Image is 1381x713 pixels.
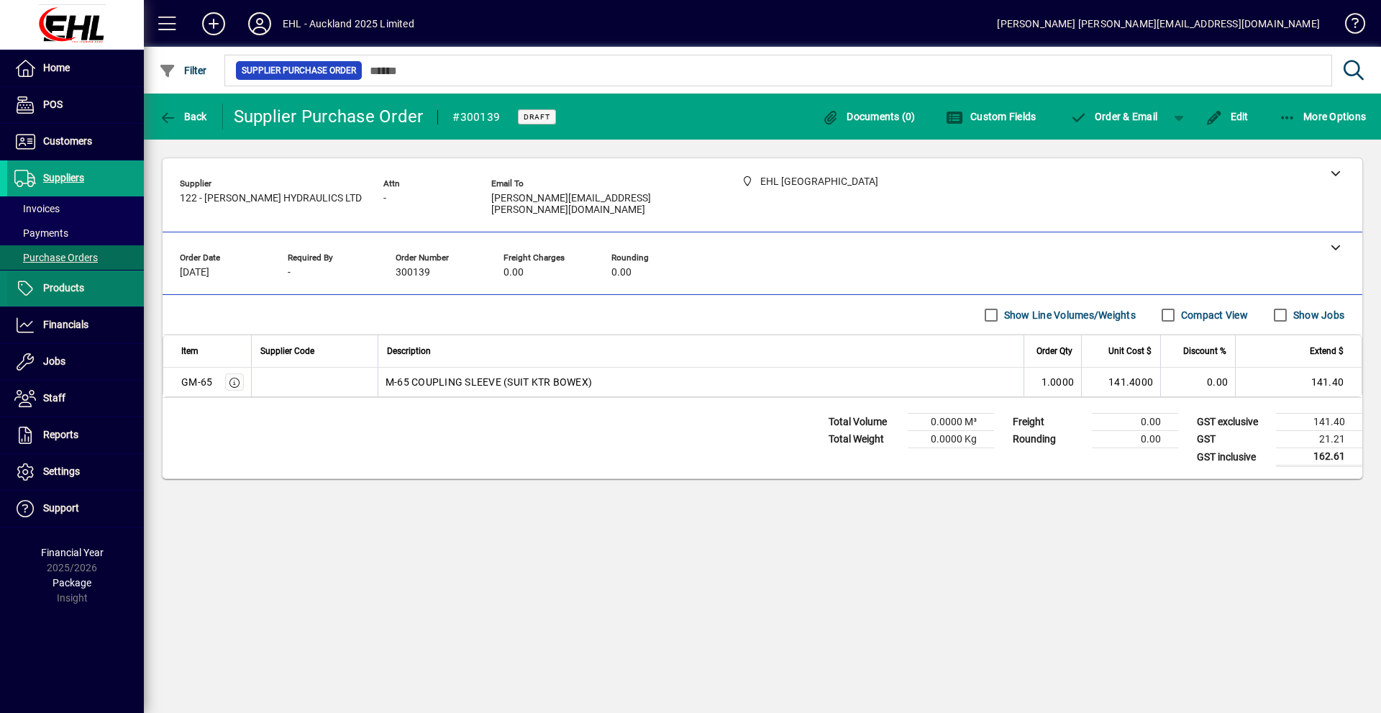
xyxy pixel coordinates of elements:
button: Profile [237,11,283,37]
span: 0.00 [611,267,632,278]
span: Home [43,62,70,73]
td: GST [1190,431,1276,448]
span: Back [159,111,207,122]
span: - [288,267,291,278]
button: Back [155,104,211,130]
span: Staff [43,392,65,404]
button: Custom Fields [942,104,1040,130]
span: 122 - [PERSON_NAME] HYDRAULICS LTD [180,193,362,204]
a: Settings [7,454,144,490]
span: 300139 [396,267,430,278]
span: Documents (0) [822,111,916,122]
span: M-65 COUPLING SLEEVE (SUIT KTR BOWEX) [386,375,592,389]
td: 0.00 [1092,414,1178,431]
span: Edit [1205,111,1249,122]
app-page-header-button: Back [144,104,223,130]
td: Freight [1006,414,1092,431]
span: Draft [524,112,550,122]
span: - [383,193,386,204]
span: Payments [14,227,68,239]
td: 0.00 [1160,368,1235,396]
button: Filter [155,58,211,83]
label: Show Line Volumes/Weights [1001,308,1136,322]
td: 0.00 [1092,431,1178,448]
a: POS [7,87,144,123]
div: Supplier Purchase Order [234,105,424,128]
span: More Options [1279,111,1367,122]
span: Description [387,343,431,359]
a: Invoices [7,196,144,221]
a: Staff [7,381,144,417]
span: Supplier Purchase Order [242,63,356,78]
a: Support [7,491,144,527]
button: Documents (0) [819,104,919,130]
span: [DATE] [180,267,209,278]
span: 0.00 [503,267,524,278]
span: POS [43,99,63,110]
td: 141.40 [1235,368,1362,396]
label: Show Jobs [1290,308,1344,322]
td: 21.21 [1276,431,1362,448]
a: Jobs [7,344,144,380]
span: Jobs [43,355,65,367]
td: 162.61 [1276,448,1362,466]
a: Payments [7,221,144,245]
button: Edit [1202,104,1252,130]
div: #300139 [452,106,500,129]
button: More Options [1275,104,1370,130]
span: Settings [43,466,80,477]
div: EHL - Auckland 2025 Limited [283,12,414,35]
span: Item [181,343,199,359]
td: 0.0000 M³ [908,414,994,431]
td: 1.0000 [1024,368,1081,396]
span: Invoices [14,203,60,214]
span: Extend $ [1310,343,1344,359]
span: Unit Cost $ [1108,343,1152,359]
td: 141.4000 [1081,368,1160,396]
span: Order & Email [1070,111,1157,122]
td: 141.40 [1276,414,1362,431]
span: Reports [43,429,78,440]
a: Products [7,271,144,306]
span: Customers [43,135,92,147]
span: Support [43,502,79,514]
span: [PERSON_NAME][EMAIL_ADDRESS][PERSON_NAME][DOMAIN_NAME] [491,193,707,216]
span: Custom Fields [946,111,1036,122]
span: Filter [159,65,207,76]
button: Add [191,11,237,37]
a: Purchase Orders [7,245,144,270]
td: GST exclusive [1190,414,1276,431]
span: Order Qty [1036,343,1072,359]
a: Financials [7,307,144,343]
td: Total Weight [821,431,908,448]
a: Knowledge Base [1334,3,1363,50]
div: [PERSON_NAME] [PERSON_NAME][EMAIL_ADDRESS][DOMAIN_NAME] [997,12,1320,35]
span: Discount % [1183,343,1226,359]
span: Purchase Orders [14,252,98,263]
div: GM-65 [181,375,212,389]
td: Rounding [1006,431,1092,448]
button: Order & Email [1062,104,1164,130]
a: Reports [7,417,144,453]
a: Home [7,50,144,86]
span: Suppliers [43,172,84,183]
span: Package [53,577,91,589]
span: Financials [43,319,88,330]
td: 0.0000 Kg [908,431,994,448]
td: Total Volume [821,414,908,431]
span: Supplier Code [260,343,314,359]
td: GST inclusive [1190,448,1276,466]
span: Products [43,282,84,294]
a: Customers [7,124,144,160]
label: Compact View [1178,308,1248,322]
span: Financial Year [41,547,104,558]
